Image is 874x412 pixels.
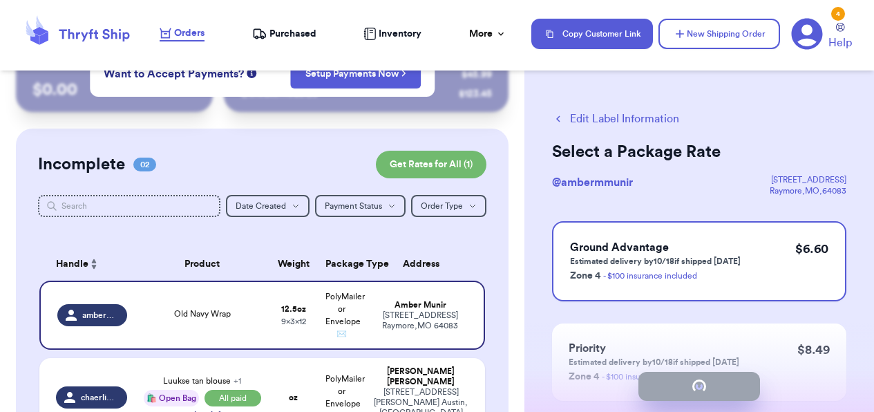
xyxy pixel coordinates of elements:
[831,7,845,21] div: 4
[104,66,244,82] span: Want to Accept Payments?
[38,195,220,217] input: Search
[462,68,492,82] div: $ 45.99
[552,141,846,163] h2: Select a Package Rate
[365,247,486,281] th: Address
[226,195,310,217] button: Date Created
[205,390,261,406] span: All paid
[828,35,852,51] span: Help
[144,390,199,406] div: 🛍️ Open Bag
[569,357,739,368] p: Estimated delivery by 10/18 if shipped [DATE]
[552,111,679,127] button: Edit Label Information
[174,310,231,318] span: Old Navy Wrap
[469,27,506,41] div: More
[236,202,286,210] span: Date Created
[325,202,382,210] span: Payment Status
[32,79,196,101] p: $ 0.00
[289,393,298,402] strong: oz
[570,242,669,253] span: Ground Advantage
[828,23,852,51] a: Help
[411,195,486,217] button: Order Type
[795,239,828,259] p: $ 6.60
[374,300,468,310] div: Amber Munir
[791,18,823,50] a: 4
[379,27,421,41] span: Inventory
[135,247,269,281] th: Product
[82,310,119,321] span: ambermmunir
[174,26,205,40] span: Orders
[603,272,697,280] a: - $100 insurance included
[570,271,600,281] span: Zone 4
[88,256,99,272] button: Sort ascending
[291,59,421,88] button: Setup Payments Now
[317,247,365,281] th: Package Type
[281,305,306,313] strong: 12.5 oz
[305,67,407,81] a: Setup Payments Now
[570,256,741,267] p: Estimated delivery by 10/18 if shipped [DATE]
[658,19,780,49] button: New Shipping Order
[459,87,492,101] div: $ 123.45
[252,27,316,41] a: Purchased
[770,185,846,196] div: Raymore , MO , 64083
[770,174,846,185] div: [STREET_ADDRESS]
[81,392,119,403] span: chaerlikachiri
[234,377,241,385] span: + 1
[552,177,633,188] span: @ ambermmunir
[163,377,241,385] span: Luukse tan blouse
[421,202,463,210] span: Order Type
[281,317,306,326] span: 9 x 3 x 12
[531,19,653,49] button: Copy Customer Link
[325,292,365,338] span: PolyMailer or Envelope ✉️
[56,257,88,272] span: Handle
[569,343,606,354] span: Priority
[133,158,156,171] span: 02
[269,247,317,281] th: Weight
[363,27,421,41] a: Inventory
[269,27,316,41] span: Purchased
[315,195,406,217] button: Payment Status
[38,153,125,176] h2: Incomplete
[374,366,469,387] div: [PERSON_NAME] [PERSON_NAME]
[797,340,830,359] p: $ 8.49
[160,26,205,41] a: Orders
[374,310,468,331] div: [STREET_ADDRESS] Raymore , MO 64083
[376,151,486,178] button: Get Rates for All (1)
